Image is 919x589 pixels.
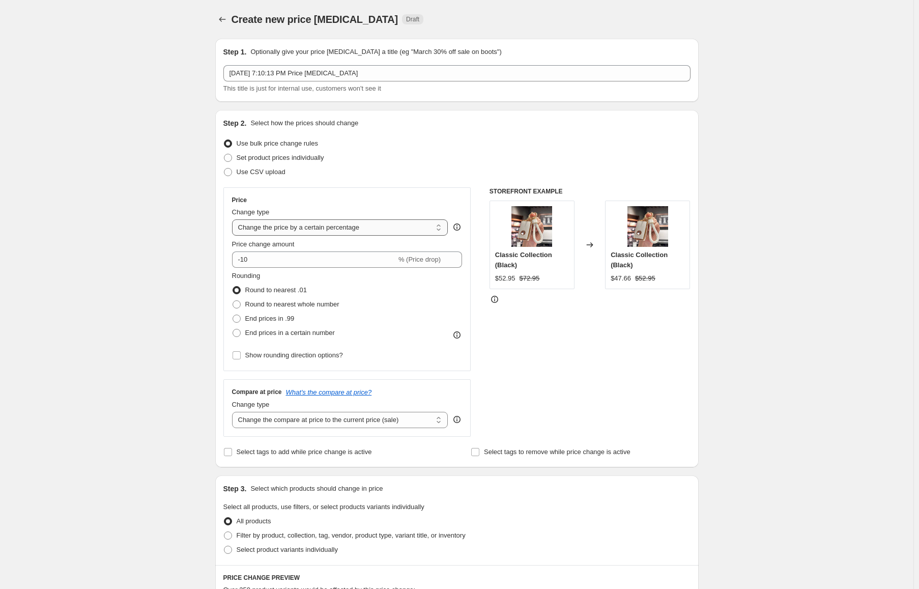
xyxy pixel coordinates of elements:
span: Classic Collection (Black) [611,251,668,269]
p: Select which products should change in price [250,484,383,494]
input: 30% off holiday sale [223,65,691,81]
div: help [452,414,462,425]
img: S5be13cfcf733412e9396a776df39b641N_80x.webp [511,206,552,247]
span: Show rounding direction options? [245,351,343,359]
span: Select product variants individually [237,546,338,553]
img: S5be13cfcf733412e9396a776df39b641N_80x.webp [627,206,668,247]
div: $52.95 [495,273,515,284]
p: Optionally give your price [MEDICAL_DATA] a title (eg "March 30% off sale on boots") [250,47,501,57]
h2: Step 3. [223,484,247,494]
input: -15 [232,251,396,268]
span: Change type [232,401,270,408]
h3: Compare at price [232,388,282,396]
h6: PRICE CHANGE PREVIEW [223,574,691,582]
span: Round to nearest .01 [245,286,307,294]
h3: Price [232,196,247,204]
span: Select tags to remove while price change is active [484,448,630,456]
span: Create new price [MEDICAL_DATA] [232,14,398,25]
button: What's the compare at price? [286,388,372,396]
span: Round to nearest whole number [245,300,339,308]
h2: Step 2. [223,118,247,128]
span: End prices in a certain number [245,329,335,336]
span: Use bulk price change rules [237,139,318,147]
strike: $72.95 [520,273,540,284]
span: Classic Collection (Black) [495,251,552,269]
span: % (Price drop) [398,256,441,263]
span: Rounding [232,272,261,279]
h2: Step 1. [223,47,247,57]
span: Filter by product, collection, tag, vendor, product type, variant title, or inventory [237,531,466,539]
span: Price change amount [232,240,295,248]
span: Set product prices individually [237,154,324,161]
span: This title is just for internal use, customers won't see it [223,85,381,92]
div: help [452,222,462,232]
h6: STOREFRONT EXAMPLE [490,187,691,195]
strike: $52.95 [635,273,655,284]
span: All products [237,517,271,525]
div: $47.66 [611,273,631,284]
span: End prices in .99 [245,315,295,322]
span: Change type [232,208,270,216]
span: Use CSV upload [237,168,285,176]
span: Select all products, use filters, or select products variants individually [223,503,424,511]
span: Select tags to add while price change is active [237,448,372,456]
button: Price change jobs [215,12,229,26]
p: Select how the prices should change [250,118,358,128]
span: Draft [406,15,419,23]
